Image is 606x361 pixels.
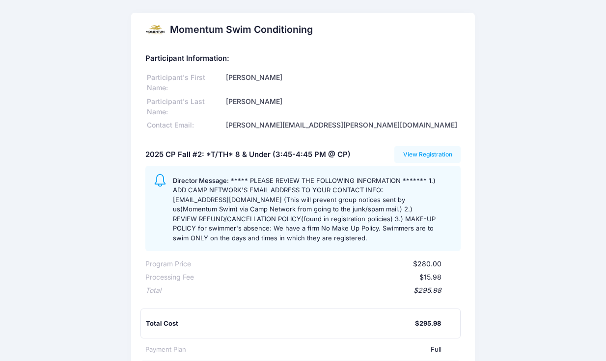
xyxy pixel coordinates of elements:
[145,120,224,130] div: Contact Email:
[145,345,186,355] div: Payment Plan
[145,151,351,159] h5: 2025 CP Fall #2: *T/TH* 8 & Under (3:45-4:45 PM @ CP)
[145,259,191,269] div: Program Price
[161,285,441,296] div: $295.98
[186,345,441,355] div: Full
[145,285,161,296] div: Total
[224,97,461,117] div: [PERSON_NAME]
[145,272,194,283] div: Processing Fee
[145,97,224,117] div: Participant's Last Name:
[413,259,441,268] span: $280.00
[224,120,461,130] div: [PERSON_NAME][EMAIL_ADDRESS][PERSON_NAME][DOMAIN_NAME]
[145,73,224,93] div: Participant's First Name:
[194,272,441,283] div: $15.98
[170,24,313,35] h2: Momentum Swim Conditioning
[145,54,461,63] h5: Participant Information:
[394,146,461,163] a: View Registration
[224,73,461,93] div: [PERSON_NAME]
[146,319,415,329] div: Total Cost
[173,177,436,242] span: ***** PLEASE REVIEW THE FOLLOWING INFORMATION ******* 1.) ADD CAMP NETWORK'S EMAIL ADDRESS TO YOU...
[415,319,441,329] div: $295.98
[173,177,229,184] span: Director Message:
